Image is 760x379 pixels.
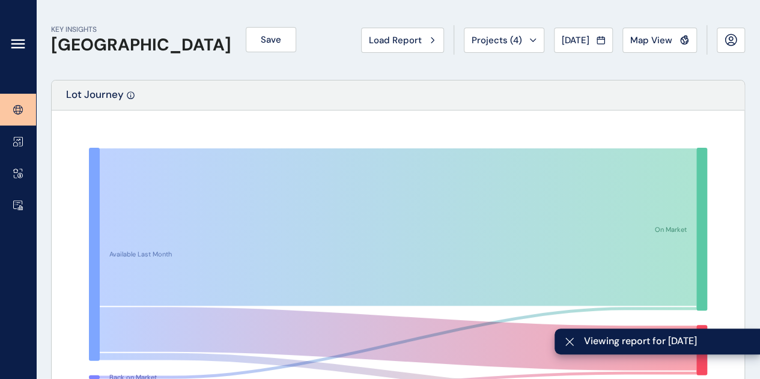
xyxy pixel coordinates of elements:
[554,28,613,53] button: [DATE]
[246,27,296,52] button: Save
[66,88,124,110] p: Lot Journey
[630,34,672,46] span: Map View
[261,34,281,46] span: Save
[361,28,444,53] button: Load Report
[51,35,231,55] h1: [GEOGRAPHIC_DATA]
[472,34,522,46] span: Projects ( 4 )
[464,28,544,53] button: Projects (4)
[51,25,231,35] p: KEY INSIGHTS
[562,34,589,46] span: [DATE]
[584,335,750,348] span: Viewing report for [DATE]
[622,28,697,53] button: Map View
[369,34,422,46] span: Load Report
